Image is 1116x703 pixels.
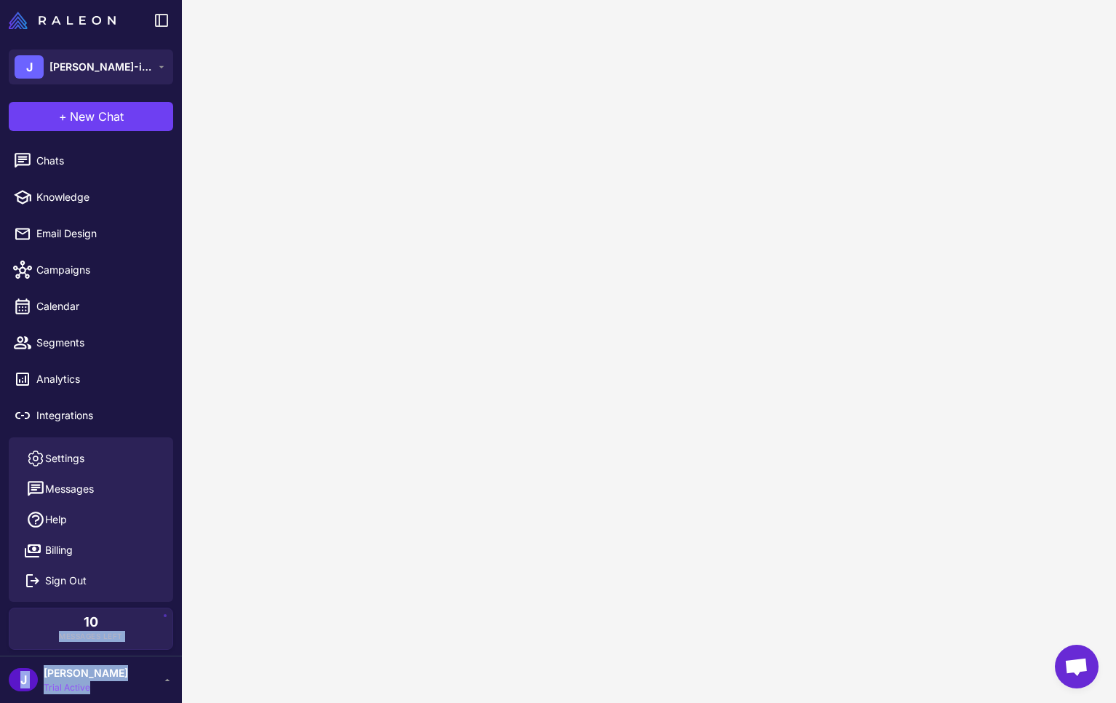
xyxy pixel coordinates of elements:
a: Raleon Logo [9,12,121,29]
span: Segments [36,335,164,351]
span: Help [45,512,67,528]
button: +New Chat [9,102,173,131]
img: Raleon Logo [9,12,116,29]
span: Trial Active [44,681,128,694]
span: Chats [36,153,164,169]
div: Open chat [1055,645,1099,688]
a: Segments [6,327,176,358]
button: Messages [15,474,167,504]
span: Sign Out [45,573,87,589]
a: Chats [6,146,176,176]
span: Knowledge [36,189,164,205]
span: 10 [84,616,98,629]
a: Integrations [6,400,176,431]
span: Campaigns [36,262,164,278]
a: Help [15,504,167,535]
div: J [9,668,38,691]
span: [PERSON_NAME] [44,665,128,681]
span: Integrations [36,408,164,424]
span: Messages Left [59,631,123,642]
span: Billing [45,542,73,558]
a: Analytics [6,364,176,394]
span: Email Design [36,226,164,242]
span: Messages [45,481,94,497]
button: J[PERSON_NAME]-install-link-test [9,49,173,84]
a: Campaigns [6,255,176,285]
span: Settings [45,450,84,466]
span: + [59,108,67,125]
a: Email Design [6,218,176,249]
button: Sign Out [15,565,167,596]
span: [PERSON_NAME]-install-link-test [49,59,151,75]
span: Calendar [36,298,164,314]
a: Knowledge [6,182,176,213]
a: Calendar [6,291,176,322]
div: J [15,55,44,79]
span: Analytics [36,371,164,387]
span: New Chat [70,108,124,125]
